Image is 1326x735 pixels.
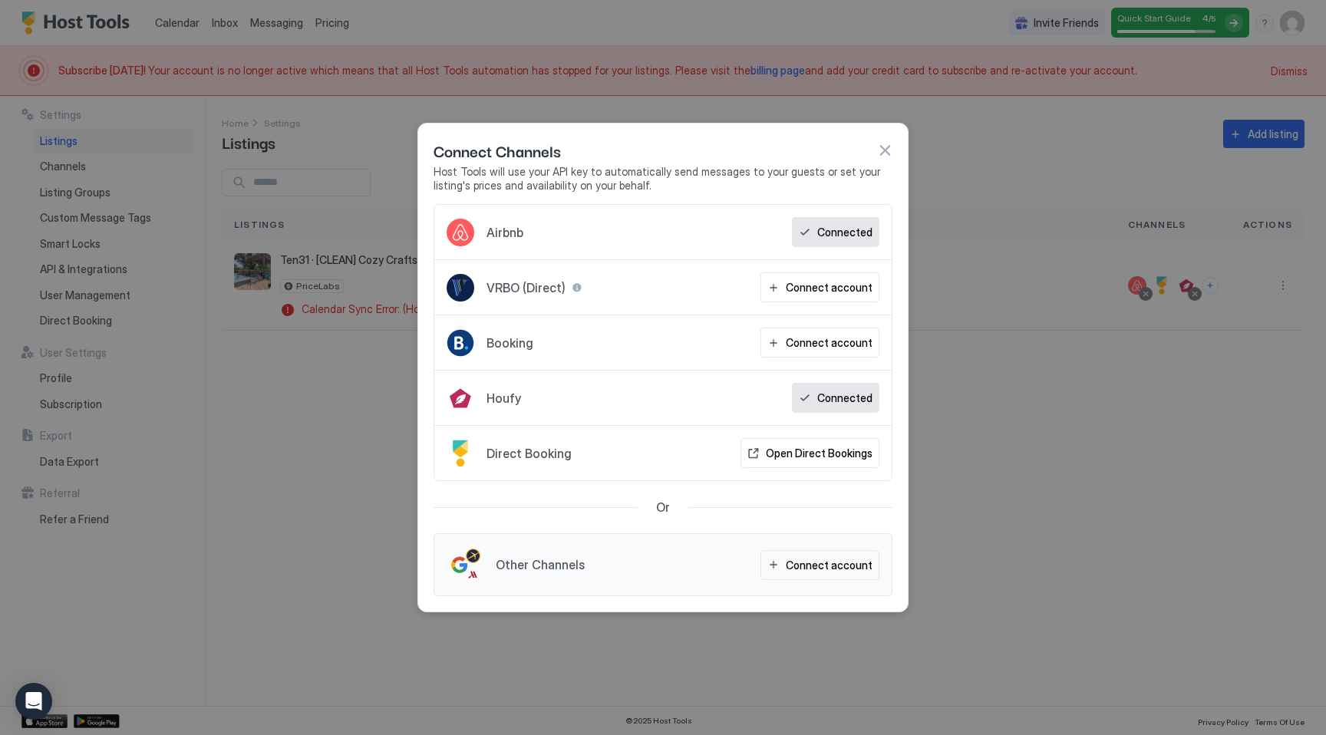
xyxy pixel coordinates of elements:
[15,683,52,720] div: Open Intercom Messenger
[434,165,892,192] span: Host Tools will use your API key to automatically send messages to your guests or set your listin...
[786,335,872,351] div: Connect account
[760,328,879,358] button: Connect account
[760,272,879,302] button: Connect account
[487,391,521,406] span: Houfy
[741,438,879,468] button: Open Direct Bookings
[487,280,566,295] span: VRBO (Direct)
[786,557,872,573] div: Connect account
[487,335,533,351] span: Booking
[656,499,670,515] span: Or
[792,383,879,413] button: Connected
[786,279,872,295] div: Connect account
[434,139,561,162] span: Connect Channels
[487,225,523,240] span: Airbnb
[487,446,572,461] span: Direct Booking
[496,557,585,572] span: Other Channels
[792,217,879,247] button: Connected
[766,445,872,461] div: Open Direct Bookings
[817,390,872,406] div: Connected
[817,224,872,240] div: Connected
[760,550,879,580] button: Connect account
